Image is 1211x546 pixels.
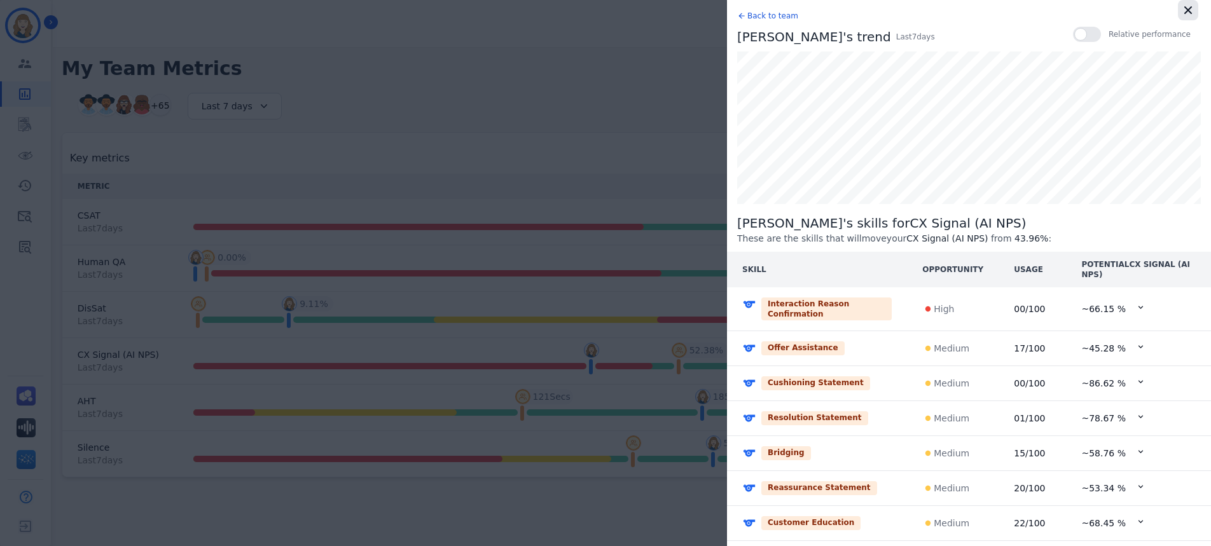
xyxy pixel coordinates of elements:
span: ~ 68.45 % [1081,517,1126,529]
p: Medium [934,447,969,460]
span: ~ 86.62 % [1081,377,1126,390]
span: 43.96 % [1014,233,1048,243]
span: 15 /100 [1014,448,1045,458]
span: ~ 58.76 % [1081,447,1126,460]
span: ~ 53.34 % [1081,482,1126,495]
span: 00 /100 [1014,304,1045,314]
span: 17 /100 [1014,343,1045,353]
div: Reassurance Statement [761,481,877,495]
span: ~ 66.15 % [1081,303,1126,315]
span: Relative performance [1109,29,1191,39]
span: CX Signal (AI NPS) [906,233,988,243]
span: 00 /100 [1014,378,1045,388]
div: Offer Assistance [761,341,845,355]
p: These are the skills that will move your from : [737,232,1211,245]
p: [PERSON_NAME] 's trend [737,28,891,46]
div: Interaction Reason Confirmation [761,297,892,320]
span: 22 /100 [1014,518,1045,528]
div: Customer Education [761,516,861,530]
span: ~ 78.67 % [1081,412,1126,425]
span: 01 /100 [1014,413,1045,423]
p: Medium [934,377,969,390]
span: ~ 45.28 % [1081,342,1126,355]
div: Resolution Statement [761,411,868,425]
div: Cushioning Statement [761,376,870,390]
p: Last 7 day s [896,31,935,43]
p: Medium [934,517,969,529]
span: 20 /100 [1014,483,1045,493]
p: Medium [934,482,969,495]
div: USAGE [1014,264,1043,275]
p: Medium [934,412,969,425]
p: High [934,303,954,315]
div: POTENTIAL CX Signal (AI NPS) [1081,259,1196,280]
p: Back to team [747,10,798,22]
p: Medium [934,342,969,355]
div: OPPORTUNITY [922,264,983,275]
p: [PERSON_NAME] 's skills for CX Signal (AI NPS) [737,214,1211,232]
div: SKILL [742,264,766,275]
div: Bridging [761,446,811,460]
